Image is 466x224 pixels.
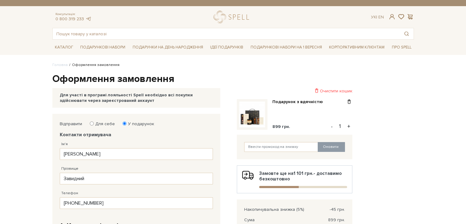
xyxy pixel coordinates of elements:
legend: Контакти отримувача [60,132,213,137]
label: Ім'я [61,141,68,147]
a: telegram [85,16,92,21]
span: -45 грн. [330,207,345,212]
div: Очистити кошик [237,88,352,94]
input: Ввести промокод на знижку [244,142,318,152]
input: Для себе [90,122,94,126]
a: Ідеї подарунків [208,43,246,52]
label: У подарунок [124,121,154,127]
span: 899 грн. [272,124,290,129]
div: Замовте ще на - доставимо безкоштовно [242,171,347,188]
label: Для себе [91,121,115,127]
a: En [378,14,384,20]
a: Головна [52,63,68,67]
label: Прізвище [61,166,78,172]
span: 899 грн. [328,217,345,223]
b: 1 101 грн. [294,171,313,176]
span: | [376,14,377,20]
button: - [329,122,335,131]
div: Ук [371,14,384,20]
a: Корпоративним клієнтам [327,42,387,52]
span: Консультація: [55,12,92,16]
a: Каталог [52,43,76,52]
button: + [345,122,352,131]
button: Оновити [318,142,345,152]
span: Накопичувальна знижка (5%) [244,207,304,212]
button: Пошук товару у каталозі [400,28,414,39]
img: Подарунок з вдячністю [239,102,265,127]
a: Подарункові набори на 1 Вересня [248,42,324,52]
a: Подарунок з вдячністю [272,99,328,105]
li: Оформлення замовлення [68,62,119,68]
a: logo [214,11,252,23]
a: 0 800 319 233 [55,16,84,21]
label: Відправити [60,121,82,127]
input: У подарунок [123,122,127,126]
input: Пошук товару у каталозі [53,28,400,39]
h1: Оформлення замовлення [52,73,414,86]
div: Для участі в програмі лояльності Spell необхідно всі покупки здійснювати через зареєстрований акк... [60,92,213,103]
a: Подарункові набори [78,43,128,52]
a: Подарунки на День народження [130,43,206,52]
span: Сума [244,217,255,223]
label: Телефон [61,191,78,196]
a: Про Spell [389,43,414,52]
